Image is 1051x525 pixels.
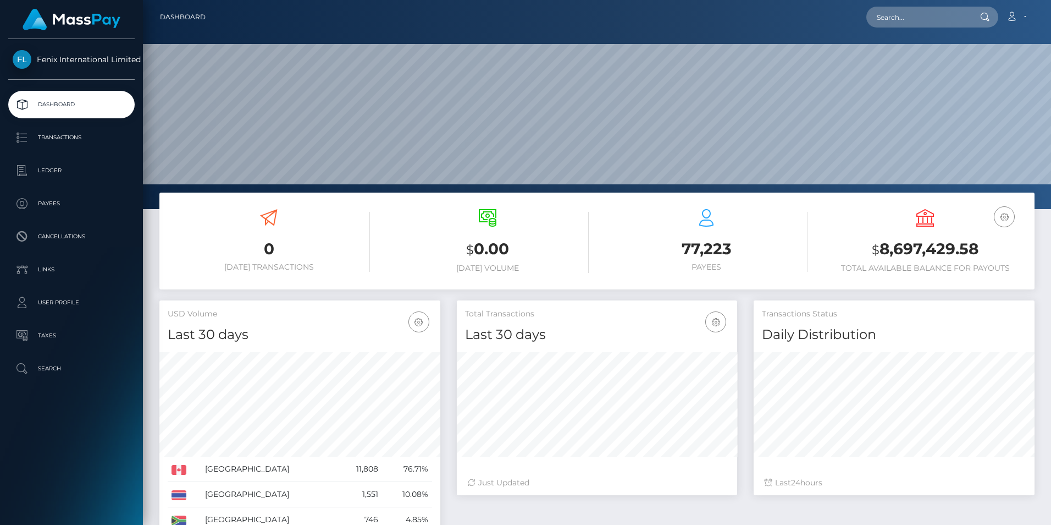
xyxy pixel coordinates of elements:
h5: USD Volume [168,309,432,320]
small: $ [466,242,474,258]
img: Fenix International Limited [13,50,31,69]
a: Transactions [8,124,135,151]
td: 76.71% [382,457,432,482]
h6: Total Available Balance for Payouts [824,264,1026,273]
h3: 8,697,429.58 [824,238,1026,261]
a: Taxes [8,322,135,349]
p: Taxes [13,327,130,344]
a: Cancellations [8,223,135,250]
p: Cancellations [13,228,130,245]
td: 11,808 [338,457,382,482]
p: Payees [13,195,130,212]
p: Transactions [13,129,130,146]
p: Search [13,360,130,377]
p: Links [13,261,130,278]
td: [GEOGRAPHIC_DATA] [201,482,338,507]
h3: 0 [168,238,370,260]
h6: [DATE] Transactions [168,262,370,272]
h4: Last 30 days [168,325,432,344]
div: Last hours [765,477,1024,489]
img: CA.png [172,465,186,475]
small: $ [872,242,879,258]
p: Dashboard [13,96,130,113]
span: 24 [791,478,800,488]
a: Dashboard [160,6,206,29]
img: TH.png [172,490,186,500]
h5: Total Transactions [465,309,729,320]
h3: 77,223 [605,238,807,260]
td: 10.08% [382,482,432,507]
a: Search [8,355,135,382]
td: [GEOGRAPHIC_DATA] [201,457,338,482]
a: Dashboard [8,91,135,118]
input: Search... [866,7,970,28]
p: Ledger [13,162,130,179]
a: Payees [8,190,135,217]
td: 1,551 [338,482,382,507]
h4: Last 30 days [465,325,729,344]
h4: Daily Distribution [762,325,1026,344]
span: Fenix International Limited [8,54,135,64]
h3: 0.00 [386,238,589,261]
a: Links [8,256,135,283]
p: User Profile [13,294,130,311]
h6: [DATE] Volume [386,264,589,273]
div: Just Updated [468,477,727,489]
a: User Profile [8,289,135,316]
h5: Transactions Status [762,309,1026,320]
h6: Payees [605,262,807,272]
img: MassPay Logo [23,9,120,30]
a: Ledger [8,157,135,184]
